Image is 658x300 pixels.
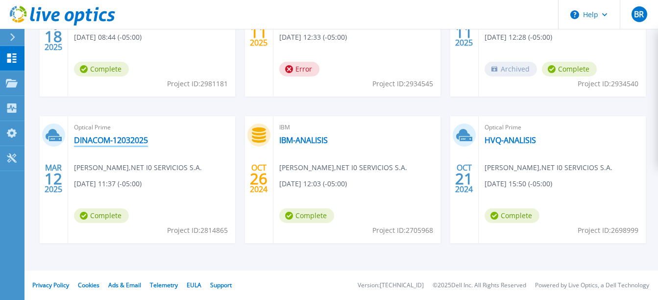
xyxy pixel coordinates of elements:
a: HVQ-ANALISIS [485,135,536,145]
span: 18 [45,32,62,41]
a: Ads & Email [108,281,141,289]
span: BR [634,10,644,18]
span: 21 [455,175,473,183]
a: DINACOM-12032025 [74,135,148,145]
div: JUN 2025 [455,14,473,50]
li: Powered by Live Optics, a Dell Technology [535,282,649,289]
span: Complete [542,62,597,76]
span: Project ID: 2698999 [578,225,638,236]
span: [DATE] 15:50 (-05:00) [485,178,552,189]
span: Optical Prime [485,122,640,133]
span: Project ID: 2934545 [372,78,433,89]
a: Privacy Policy [32,281,69,289]
span: Archived [485,62,537,76]
span: [DATE] 12:33 (-05:00) [279,32,347,43]
span: Optical Prime [74,122,229,133]
div: OCT 2024 [249,161,268,197]
span: Project ID: 2814865 [167,225,228,236]
span: [DATE] 12:28 (-05:00) [485,32,552,43]
span: IBM [279,122,435,133]
span: Project ID: 2981181 [167,78,228,89]
span: [DATE] 11:37 (-05:00) [74,178,142,189]
span: [PERSON_NAME] , NET I0 SERVICIOS S.A. [279,162,407,173]
a: Cookies [78,281,99,289]
span: Project ID: 2705968 [372,225,433,236]
div: OCT 2024 [455,161,473,197]
span: [PERSON_NAME] , NET I0 SERVICIOS S.A. [485,162,612,173]
a: Telemetry [150,281,178,289]
a: EULA [187,281,201,289]
span: Complete [74,62,129,76]
span: 12 [45,175,62,183]
span: [PERSON_NAME] , NET I0 SERVICIOS S.A. [74,162,202,173]
span: [DATE] 12:03 (-05:00) [279,178,347,189]
span: Project ID: 2934540 [578,78,638,89]
span: 11 [455,28,473,36]
span: 26 [250,175,268,183]
div: [DATE] 2025 [44,14,63,50]
li: © 2025 Dell Inc. All Rights Reserved [433,282,526,289]
span: [DATE] 08:44 (-05:00) [74,32,142,43]
a: IBM-ANALISIS [279,135,328,145]
div: JUN 2025 [249,14,268,50]
li: Version: [TECHNICAL_ID] [358,282,424,289]
div: MAR 2025 [44,161,63,197]
span: Complete [485,208,539,223]
span: Complete [279,208,334,223]
a: Support [210,281,232,289]
span: 11 [250,28,268,36]
span: Error [279,62,319,76]
span: Complete [74,208,129,223]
